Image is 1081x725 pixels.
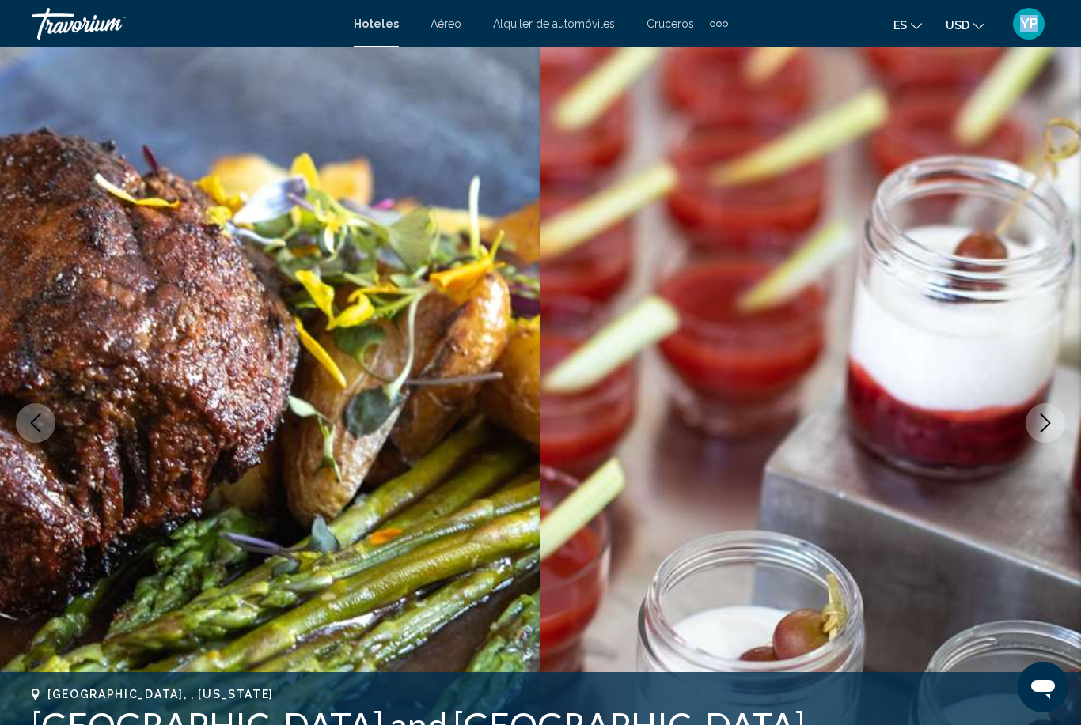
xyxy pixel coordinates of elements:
[47,688,274,700] span: [GEOGRAPHIC_DATA], , [US_STATE]
[354,17,399,30] a: Hoteles
[1018,662,1068,712] iframe: Button to launch messaging window
[893,19,907,32] span: es
[493,17,615,30] a: Alquiler de automóviles
[16,403,55,443] button: Previous image
[1008,7,1049,40] button: User Menu
[32,8,338,40] a: Travorium
[946,13,984,36] button: Change currency
[647,17,694,30] a: Cruceros
[893,13,922,36] button: Change language
[431,17,461,30] a: Aéreo
[1020,16,1038,32] span: YP
[946,19,969,32] span: USD
[1026,403,1065,443] button: Next image
[710,11,728,36] button: Extra navigation items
